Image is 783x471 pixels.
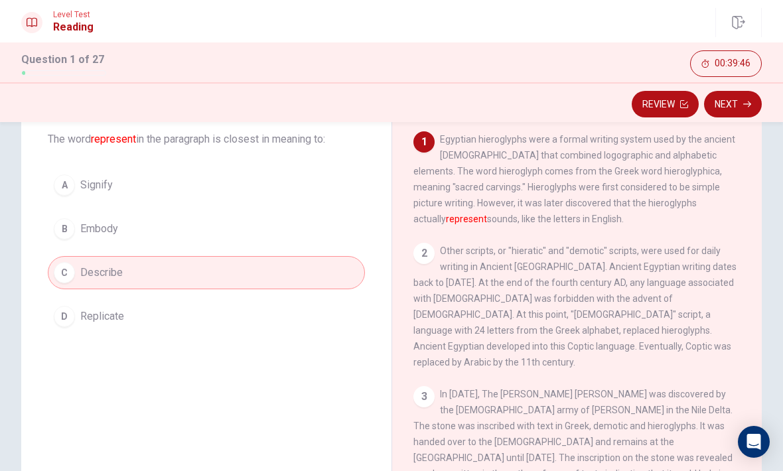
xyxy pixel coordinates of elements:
[54,306,75,327] div: D
[53,10,94,19] span: Level Test
[48,256,365,289] button: CDescribe
[690,50,762,77] button: 00:39:46
[738,426,770,458] div: Open Intercom Messenger
[54,218,75,239] div: B
[413,131,435,153] div: 1
[21,52,106,68] h1: Question 1 of 27
[632,91,699,117] button: Review
[413,243,435,264] div: 2
[413,134,735,224] span: Egyptian hieroglyphs were a formal writing system used by the ancient [DEMOGRAPHIC_DATA] that com...
[80,265,123,281] span: Describe
[704,91,762,117] button: Next
[48,300,365,333] button: DReplicate
[446,214,487,224] font: represent
[48,168,365,202] button: ASignify
[80,308,124,324] span: Replicate
[80,177,113,193] span: Signify
[91,133,136,145] font: represent
[715,58,750,69] span: 00:39:46
[54,174,75,196] div: A
[48,212,365,245] button: BEmbody
[54,262,75,283] div: C
[80,221,118,237] span: Embody
[413,245,737,368] span: Other scripts, or "hieratic" and "demotic" scripts, were used for daily writing in Ancient [GEOGR...
[53,19,94,35] h1: Reading
[413,386,435,407] div: 3
[48,131,365,147] span: The word in the paragraph is closest in meaning to:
